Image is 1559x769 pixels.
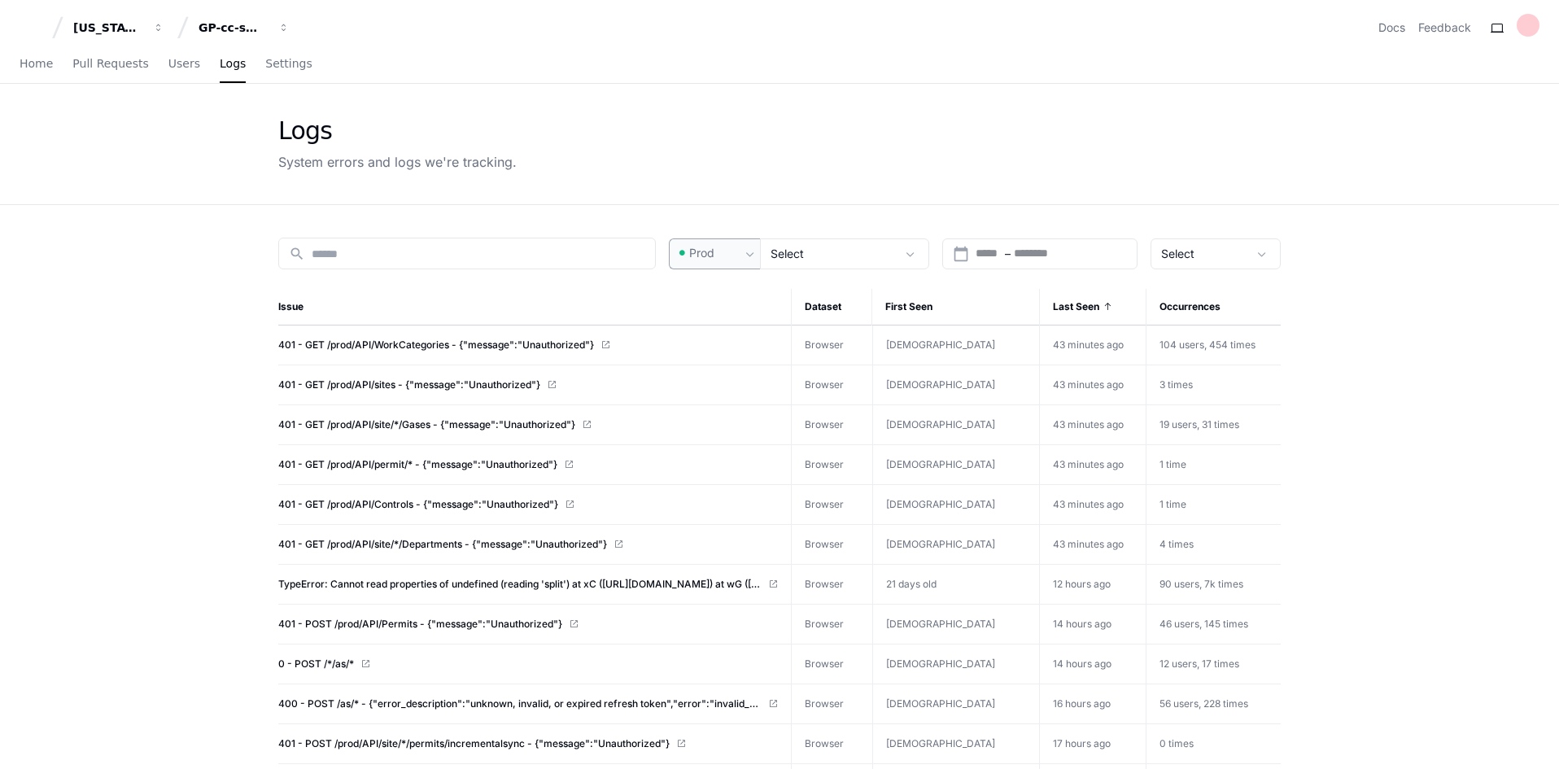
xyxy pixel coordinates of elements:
[791,485,871,525] td: Browser
[1146,289,1281,326] th: Occurrences
[20,46,53,83] a: Home
[220,46,246,83] a: Logs
[278,658,778,671] a: 0 - POST /*/as/*
[278,618,562,631] span: 401 - POST /prod/API/Permits - {"message":"Unauthorized"}
[1159,538,1194,550] span: 4 times
[1159,618,1248,630] span: 46 users, 145 times
[1159,378,1193,391] span: 3 times
[791,405,871,445] td: Browser
[791,684,871,724] td: Browser
[872,525,1040,564] td: [DEMOGRAPHIC_DATA]
[278,737,670,750] span: 401 - POST /prod/API/site/*/permits/incrementalsync - {"message":"Unauthorized"}
[1040,405,1146,445] td: 43 minutes ago
[791,644,871,684] td: Browser
[278,498,778,511] a: 401 - GET /prod/API/Controls - {"message":"Unauthorized"}
[289,246,305,262] mat-icon: search
[1159,498,1186,510] span: 1 time
[1159,339,1255,351] span: 104 users, 454 times
[791,525,871,565] td: Browser
[220,59,246,68] span: Logs
[72,59,148,68] span: Pull Requests
[278,152,517,172] div: System errors and logs we're tracking.
[872,565,1040,604] td: 21 days old
[278,697,778,710] a: 400 - POST /as/* - {"error_description":"unknown, invalid, or expired refresh token","error":"inv...
[278,339,778,352] a: 401 - GET /prod/API/WorkCategories - {"message":"Unauthorized"}
[1040,724,1146,764] td: 17 hours ago
[1040,525,1146,565] td: 43 minutes ago
[278,618,778,631] a: 401 - POST /prod/API/Permits - {"message":"Unauthorized"}
[278,418,778,431] a: 401 - GET /prod/API/site/*/Gases - {"message":"Unauthorized"}
[1159,418,1239,430] span: 19 users, 31 times
[192,13,296,42] button: GP-cc-sml-apps
[771,247,804,260] span: Select
[1040,485,1146,525] td: 43 minutes ago
[1040,326,1146,365] td: 43 minutes ago
[791,445,871,485] td: Browser
[791,365,871,405] td: Browser
[278,578,762,591] span: TypeError: Cannot read properties of undefined (reading 'split') at xC ([URL][DOMAIN_NAME]) at wG...
[278,378,540,391] span: 401 - GET /prod/API/sites - {"message":"Unauthorized"}
[278,458,778,471] a: 401 - GET /prod/API/permit/* - {"message":"Unauthorized"}
[953,246,969,262] button: Open calendar
[1040,644,1146,684] td: 14 hours ago
[791,326,871,365] td: Browser
[872,684,1040,723] td: [DEMOGRAPHIC_DATA]
[265,59,312,68] span: Settings
[1159,578,1243,590] span: 90 users, 7k times
[278,378,778,391] a: 401 - GET /prod/API/sites - {"message":"Unauthorized"}
[1040,445,1146,485] td: 43 minutes ago
[278,578,778,591] a: TypeError: Cannot read properties of undefined (reading 'split') at xC ([URL][DOMAIN_NAME]) at wG...
[791,605,871,644] td: Browser
[1418,20,1471,36] button: Feedback
[791,565,871,605] td: Browser
[791,724,871,764] td: Browser
[1005,246,1011,262] span: –
[20,59,53,68] span: Home
[278,116,517,146] div: Logs
[278,498,558,511] span: 401 - GET /prod/API/Controls - {"message":"Unauthorized"}
[689,245,714,261] span: Prod
[1040,565,1146,605] td: 12 hours ago
[885,300,932,313] span: First Seen
[1159,737,1194,749] span: 0 times
[278,737,778,750] a: 401 - POST /prod/API/site/*/permits/incrementalsync - {"message":"Unauthorized"}
[872,644,1040,684] td: [DEMOGRAPHIC_DATA]
[265,46,312,83] a: Settings
[1053,300,1099,313] span: Last Seen
[278,289,791,326] th: Issue
[872,365,1040,404] td: [DEMOGRAPHIC_DATA]
[1378,20,1405,36] a: Docs
[1159,697,1248,710] span: 56 users, 228 times
[791,289,871,326] th: Dataset
[1040,605,1146,644] td: 14 hours ago
[872,605,1040,644] td: [DEMOGRAPHIC_DATA]
[1159,658,1239,670] span: 12 users, 17 times
[168,46,200,83] a: Users
[872,445,1040,484] td: [DEMOGRAPHIC_DATA]
[872,724,1040,763] td: [DEMOGRAPHIC_DATA]
[278,538,778,551] a: 401 - GET /prod/API/site/*/Departments - {"message":"Unauthorized"}
[1161,247,1194,260] span: Select
[1040,365,1146,405] td: 43 minutes ago
[73,20,143,36] div: [US_STATE] Pacific
[168,59,200,68] span: Users
[872,485,1040,524] td: [DEMOGRAPHIC_DATA]
[872,326,1040,365] td: [DEMOGRAPHIC_DATA]
[278,458,557,471] span: 401 - GET /prod/API/permit/* - {"message":"Unauthorized"}
[278,339,594,352] span: 401 - GET /prod/API/WorkCategories - {"message":"Unauthorized"}
[1040,684,1146,724] td: 16 hours ago
[1159,458,1186,470] span: 1 time
[872,405,1040,444] td: [DEMOGRAPHIC_DATA]
[67,13,171,42] button: [US_STATE] Pacific
[72,46,148,83] a: Pull Requests
[278,658,354,671] span: 0 - POST /*/as/*
[278,697,762,710] span: 400 - POST /as/* - {"error_description":"unknown, invalid, or expired refresh token","error":"inv...
[278,418,575,431] span: 401 - GET /prod/API/site/*/Gases - {"message":"Unauthorized"}
[199,20,269,36] div: GP-cc-sml-apps
[278,538,607,551] span: 401 - GET /prod/API/site/*/Departments - {"message":"Unauthorized"}
[953,246,969,262] mat-icon: calendar_today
